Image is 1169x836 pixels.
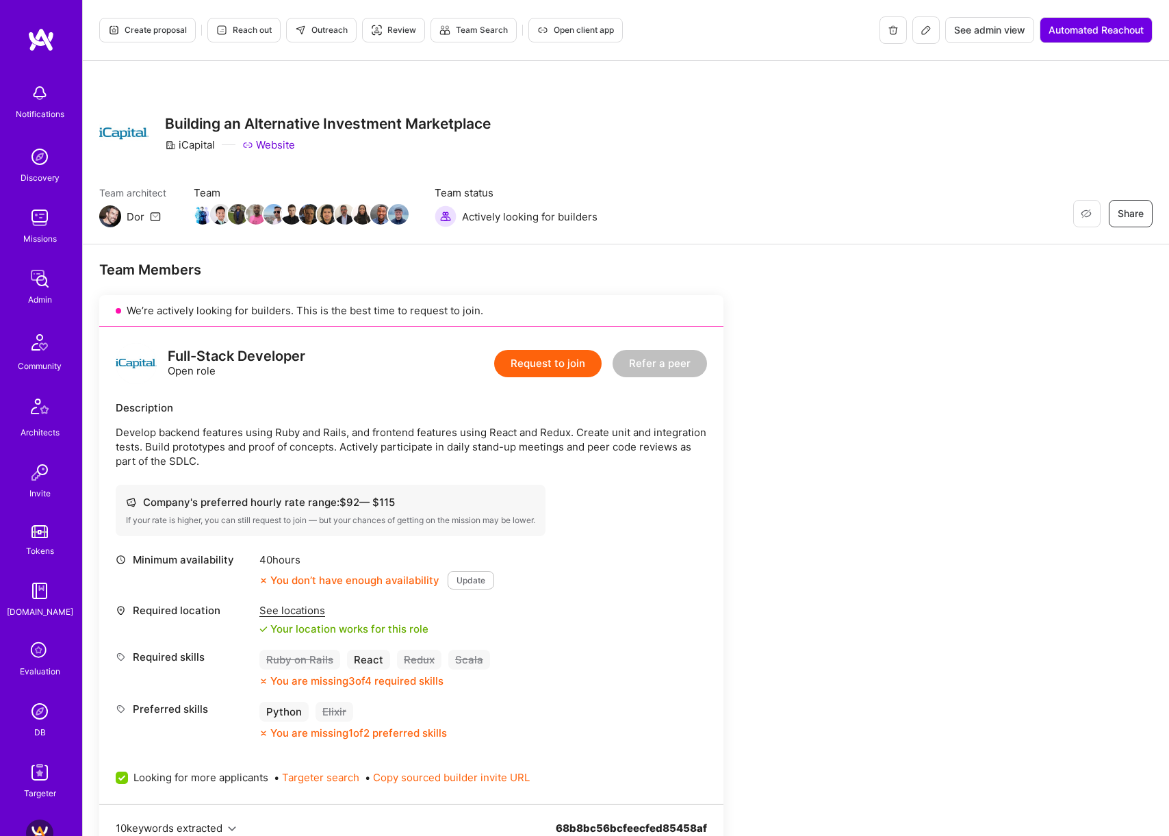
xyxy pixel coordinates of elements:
span: Share [1118,207,1144,220]
div: Targeter [24,786,56,800]
a: Team Member Avatar [265,203,283,226]
div: Required location [116,603,253,618]
a: Website [242,138,295,152]
i: icon CompanyGray [165,140,176,151]
div: Team Members [99,261,723,279]
a: Team Member Avatar [229,203,247,226]
i: icon Tag [116,652,126,662]
img: Team Member Avatar [246,204,266,225]
span: Team status [435,186,598,200]
img: Admin Search [26,698,53,725]
button: Refer a peer [613,350,707,377]
div: Dor [127,210,144,224]
a: Team Member Avatar [194,203,211,226]
button: Team Search [431,18,517,42]
i: icon EyeClosed [1081,208,1092,219]
a: Team Member Avatar [318,203,336,226]
img: Team Member Avatar [228,204,248,225]
span: Review [371,24,416,36]
div: Invite [29,486,51,501]
img: admin teamwork [26,265,53,292]
p: Develop backend features using Ruby and Rails, and frontend features using React and Redux. Creat... [116,425,707,468]
div: See locations [259,603,428,618]
div: Notifications [16,107,64,121]
div: Your location works for this role [259,622,428,636]
span: Outreach [295,24,348,36]
span: Team Search [439,24,508,36]
img: Actively looking for builders [435,205,457,227]
img: discovery [26,143,53,170]
i: icon CloseOrange [259,677,268,685]
button: Reach out [207,18,281,42]
a: Team Member Avatar [283,203,300,226]
button: Automated Reachout [1040,17,1153,43]
div: Redux [397,650,441,670]
img: logo [116,343,157,384]
button: Open client app [528,18,623,42]
div: Tokens [26,544,54,558]
button: Create proposal [99,18,196,42]
img: Team Architect [99,205,121,227]
i: icon Tag [116,704,126,714]
span: Create proposal [108,24,187,36]
i: icon CloseOrange [259,577,268,585]
div: You are missing 1 of 2 preferred skills [270,726,447,740]
span: Actively looking for builders [462,210,598,224]
i: icon Cash [126,497,136,507]
i: icon Check [259,625,268,633]
a: Team Member Avatar [211,203,229,226]
div: You don’t have enough availability [259,573,439,587]
img: Team Member Avatar [335,204,355,225]
div: [DOMAIN_NAME] [7,605,73,619]
div: Ruby on Rails [259,650,340,670]
img: Invite [26,459,53,486]
div: iCapital [165,138,215,152]
div: Required skills [116,650,253,664]
button: 10keywords extracted [116,821,236,835]
img: teamwork [26,204,53,231]
img: Team Member Avatar [192,204,213,225]
span: Team [194,186,407,200]
a: Team Member Avatar [372,203,389,226]
div: Elixir [316,702,353,722]
i: icon CloseOrange [259,729,268,737]
i: icon Targeter [371,25,382,36]
button: Targeter search [282,770,359,785]
img: logo [27,27,55,52]
button: Share [1109,200,1153,227]
button: See admin view [945,17,1034,43]
div: Preferred skills [116,702,253,716]
img: Company Logo [99,109,149,158]
img: Team Member Avatar [264,204,284,225]
div: Full-Stack Developer [168,349,305,364]
i: icon Clock [116,555,126,565]
span: See admin view [954,23,1025,37]
div: Minimum availability [116,553,253,567]
div: Community [18,359,62,373]
button: Outreach [286,18,357,42]
a: Team Member Avatar [300,203,318,226]
i: icon Chevron [228,825,236,833]
a: Team Member Avatar [247,203,265,226]
button: Copy sourced builder invite URL [373,770,530,785]
img: Architects [23,392,56,425]
div: Evaluation [20,664,60,679]
img: Skill Targeter [26,759,53,786]
img: tokens [31,525,48,538]
img: Team Member Avatar [281,204,302,225]
button: Update [448,571,494,590]
div: Python [259,702,309,722]
img: guide book [26,577,53,605]
div: React [347,650,390,670]
i: icon Proposal [108,25,119,36]
a: Team Member Avatar [389,203,407,226]
div: Scala [448,650,490,670]
i: icon Mail [150,211,161,222]
div: Company's preferred hourly rate range: $ 92 — $ 115 [126,495,535,509]
img: Community [23,326,56,359]
div: We’re actively looking for builders. This is the best time to request to join. [99,295,723,327]
i: icon SelectionTeam [27,638,53,664]
div: Architects [21,425,60,440]
span: • [274,770,359,785]
div: Description [116,401,707,415]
